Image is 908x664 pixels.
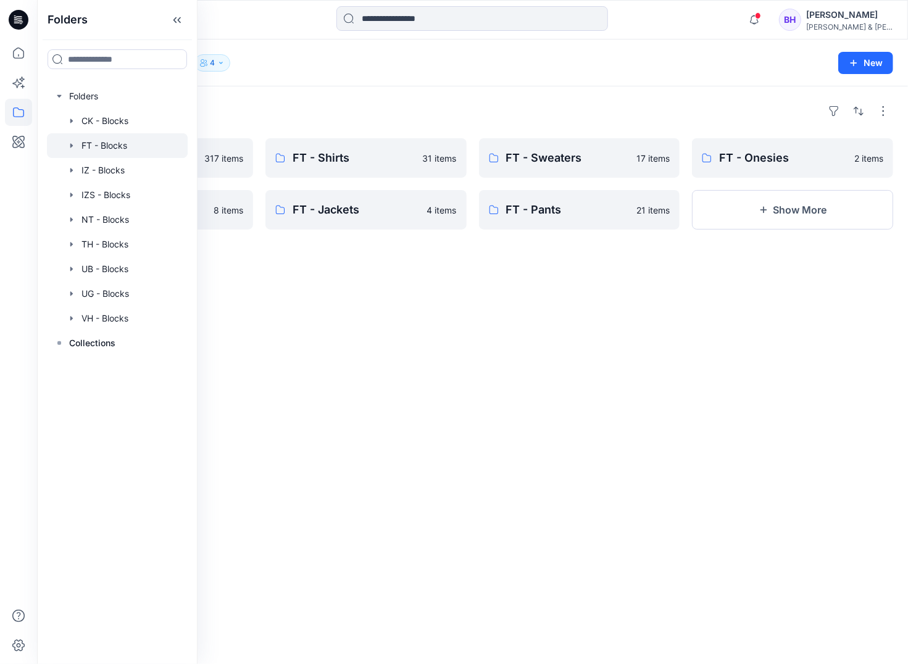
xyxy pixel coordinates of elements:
[692,190,893,230] button: Show More
[214,204,243,217] p: 8 items
[506,149,630,167] p: FT - Sweaters
[692,138,893,178] a: FT - Onesies2 items
[838,52,893,74] button: New
[806,22,893,31] div: [PERSON_NAME] & [PERSON_NAME]
[479,190,680,230] a: FT - Pants21 items
[779,9,801,31] div: BH
[265,138,467,178] a: FT - Shirts31 items
[423,152,457,165] p: 31 items
[636,152,670,165] p: 17 items
[69,336,115,351] p: Collections
[293,149,415,167] p: FT - Shirts
[427,204,457,217] p: 4 items
[636,204,670,217] p: 21 items
[854,152,883,165] p: 2 items
[265,190,467,230] a: FT - Jackets4 items
[506,201,630,218] p: FT - Pants
[210,56,215,70] p: 4
[194,54,230,72] button: 4
[719,149,847,167] p: FT - Onesies
[479,138,680,178] a: FT - Sweaters17 items
[204,152,243,165] p: 317 items
[806,7,893,22] div: [PERSON_NAME]
[293,201,420,218] p: FT - Jackets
